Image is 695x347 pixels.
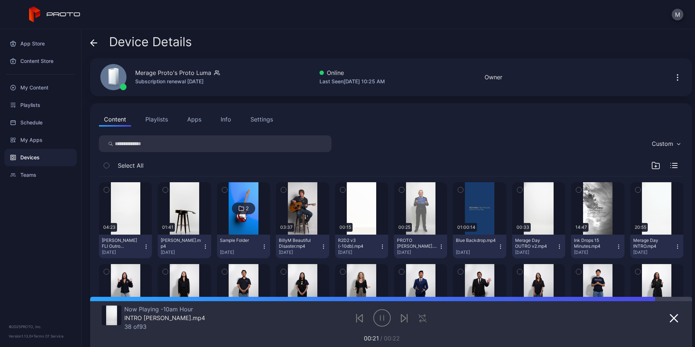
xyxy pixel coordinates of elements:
[338,238,378,249] div: R2D2 v3 (-10db).mp4
[397,238,437,249] div: PROTO Paul Merage.mp4
[652,140,673,147] div: Custom
[245,112,278,127] button: Settings
[109,35,192,49] span: Device Details
[512,235,565,258] button: Merage Day OUTRO v2.mp4[DATE]
[161,250,202,255] div: [DATE]
[320,68,385,77] div: Online
[161,238,201,249] div: BillyM Silhouette.mp4
[4,114,77,131] a: Schedule
[276,235,329,258] button: BillyM Beautiful Disaster.mp4[DATE]
[246,205,249,212] div: 2
[384,335,400,342] span: 00:22
[4,96,77,114] a: Playlists
[102,238,142,249] div: Dean Williamson FLI Outro Proto.mp4
[161,306,193,313] span: 10am Hour
[124,323,205,330] div: 38 of 93
[9,334,33,338] span: Version 1.13.0 •
[217,235,270,258] button: Sample Folder[DATE]
[135,68,211,77] div: Merage Proto's Proto Luma
[515,250,557,255] div: [DATE]
[394,235,447,258] button: PROTO [PERSON_NAME].mp4[DATE]
[279,250,320,255] div: [DATE]
[99,235,152,258] button: [PERSON_NAME] FLI Outro Proto.mp4[DATE]
[515,238,555,249] div: Merage Day OUTRO v2.mp4
[335,235,388,258] button: R2D2 v3 (-10db).mp4[DATE]
[574,238,614,249] div: Ink Drops 15 Minutes.mp4
[9,324,72,330] div: © 2025 PROTO, Inc.
[397,250,438,255] div: [DATE]
[4,166,77,184] a: Teams
[140,112,173,127] button: Playlists
[571,235,624,258] button: Ink Drops 15 Minutes.mp4[DATE]
[33,334,64,338] a: Terms Of Service
[380,335,382,342] span: /
[338,250,379,255] div: [DATE]
[4,79,77,96] a: My Content
[250,115,273,124] div: Settings
[102,250,143,255] div: [DATE]
[364,335,379,342] span: 00:21
[456,238,496,243] div: Blue Backdrop.mp4
[182,112,206,127] button: Apps
[4,52,77,70] a: Content Store
[574,250,615,255] div: [DATE]
[453,235,506,258] button: Blue Backdrop.mp4[DATE]
[633,238,673,249] div: Merage Day INTRO.mp4
[124,314,205,322] div: INTRO Wayne.mp4
[220,250,261,255] div: [DATE]
[118,161,144,170] span: Select All
[4,131,77,149] a: My Apps
[220,238,260,243] div: Sample Folder
[320,77,385,86] div: Last Seen [DATE] 10:25 AM
[221,115,231,124] div: Info
[4,149,77,166] a: Devices
[633,250,675,255] div: [DATE]
[124,306,205,313] div: Now Playing
[4,35,77,52] a: App Store
[672,9,683,20] button: M
[279,238,319,249] div: BillyM Beautiful Disaster.mp4
[158,235,211,258] button: [PERSON_NAME].mp4[DATE]
[648,135,683,152] button: Custom
[485,73,502,81] div: Owner
[99,112,131,127] button: Content
[630,235,683,258] button: Merage Day INTRO.mp4[DATE]
[216,112,236,127] button: Info
[456,250,497,255] div: [DATE]
[135,77,220,86] div: Subscription renewal [DATE]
